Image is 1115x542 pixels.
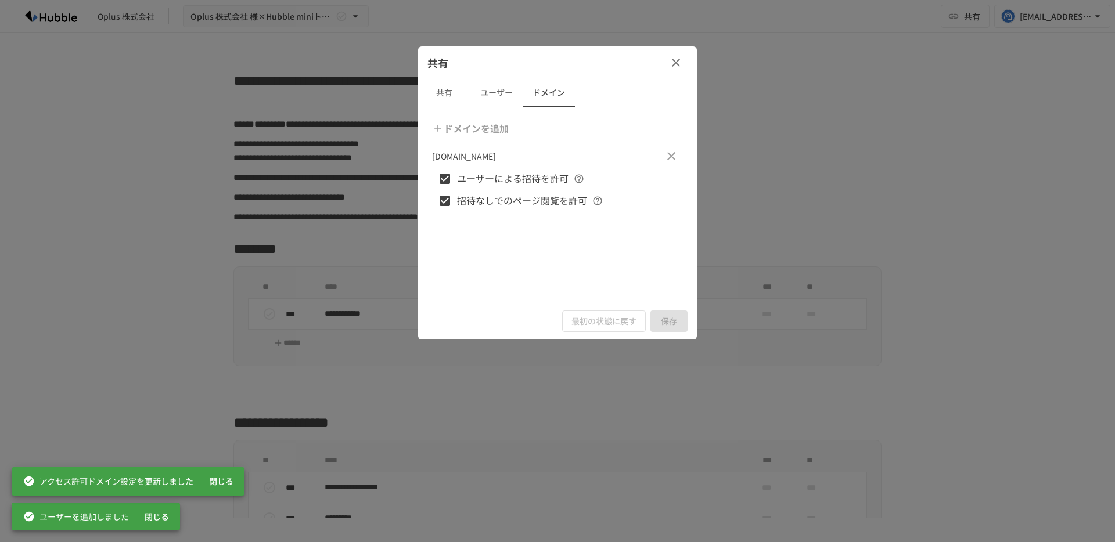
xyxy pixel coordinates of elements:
[203,471,240,492] button: 閉じる
[470,79,523,107] button: ユーザー
[457,171,569,186] span: ユーザーによる招待を許可
[418,46,697,79] div: 共有
[23,471,193,492] div: アクセス許可ドメイン設定を更新しました
[523,79,575,107] button: ドメイン
[457,193,587,208] span: 招待なしでのページ閲覧を許可
[432,150,496,162] p: [DOMAIN_NAME]
[138,506,175,527] button: 閉じる
[430,117,513,140] button: ドメインを追加
[418,79,470,107] button: 共有
[23,506,129,527] div: ユーザーを追加しました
